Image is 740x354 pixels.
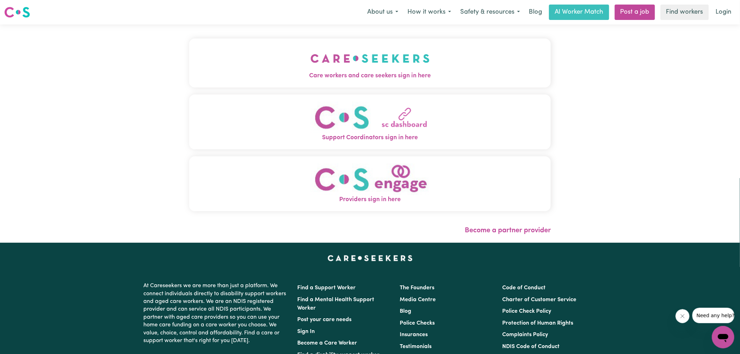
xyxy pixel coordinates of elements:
[456,5,525,20] button: Safety & resources
[400,320,435,326] a: Police Checks
[297,317,351,323] a: Post your care needs
[503,285,546,291] a: Code of Conduct
[403,5,456,20] button: How it works
[503,332,548,338] a: Complaints Policy
[400,297,436,303] a: Media Centre
[615,5,655,20] a: Post a job
[328,255,413,261] a: Careseekers home page
[143,279,289,347] p: At Careseekers we are more than just a platform. We connect individuals directly to disability su...
[297,329,315,334] a: Sign In
[692,308,734,323] iframe: Message from company
[189,133,551,142] span: Support Coordinators sign in here
[189,156,551,211] button: Providers sign in here
[503,344,560,349] a: NDIS Code of Conduct
[676,309,690,323] iframe: Close message
[189,71,551,80] span: Care workers and care seekers sign in here
[400,309,411,314] a: Blog
[712,5,736,20] a: Login
[4,6,30,19] img: Careseekers logo
[400,332,428,338] a: Insurances
[400,344,432,349] a: Testimonials
[503,320,574,326] a: Protection of Human Rights
[525,5,546,20] a: Blog
[189,38,551,87] button: Care workers and care seekers sign in here
[297,340,357,346] a: Become a Care Worker
[549,5,609,20] a: AI Worker Match
[503,309,552,314] a: Police Check Policy
[189,195,551,204] span: Providers sign in here
[712,326,734,348] iframe: Button to launch messaging window
[465,227,551,234] a: Become a partner provider
[189,94,551,149] button: Support Coordinators sign in here
[4,4,30,20] a: Careseekers logo
[297,297,374,311] a: Find a Mental Health Support Worker
[661,5,709,20] a: Find workers
[503,297,577,303] a: Charter of Customer Service
[4,5,42,10] span: Need any help?
[400,285,434,291] a: The Founders
[363,5,403,20] button: About us
[297,285,356,291] a: Find a Support Worker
